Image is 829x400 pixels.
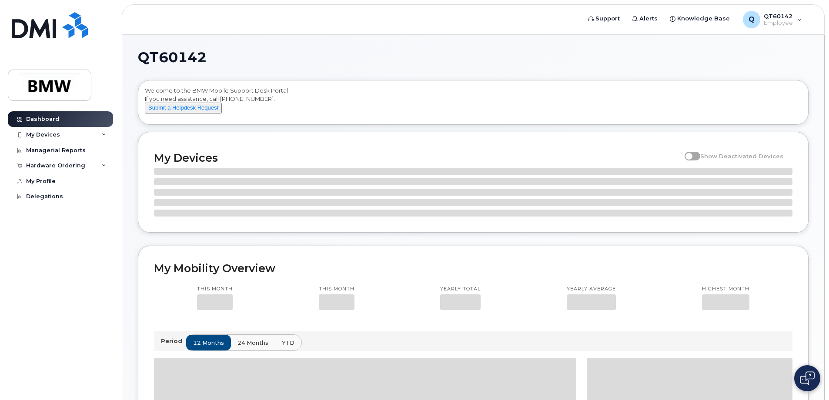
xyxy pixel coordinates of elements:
p: This month [197,286,233,293]
div: Welcome to the BMW Mobile Support Desk Portal If you need assistance, call [PHONE_NUMBER]. [145,87,802,121]
button: Submit a Helpdesk Request [145,103,222,113]
img: Open chat [800,371,815,385]
a: Submit a Helpdesk Request [145,104,222,111]
h2: My Mobility Overview [154,262,792,275]
span: YTD [282,339,294,347]
p: Period [161,337,186,345]
p: Yearly total [440,286,481,293]
span: Show Deactivated Devices [700,153,783,160]
h2: My Devices [154,151,680,164]
p: Highest month [702,286,749,293]
span: 24 months [237,339,268,347]
p: Yearly average [567,286,616,293]
span: QT60142 [138,51,207,64]
p: This month [319,286,354,293]
input: Show Deactivated Devices [685,148,692,155]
